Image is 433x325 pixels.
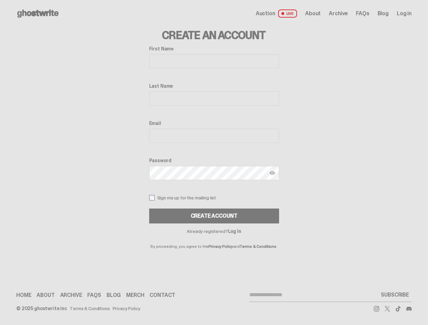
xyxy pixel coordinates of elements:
h3: Create an Account [149,30,279,41]
div: Create Account [191,213,237,219]
span: Auction [256,11,275,16]
a: About [305,11,321,16]
a: Auction LIVE [256,9,297,18]
a: Privacy Policy [208,244,233,249]
label: Sign me up for the mailing list [149,195,279,200]
label: Last Name [149,83,279,89]
p: By proceeding, you agree to the and . [149,234,279,248]
a: Merch [126,292,144,298]
label: Email [149,121,279,126]
a: FAQs [356,11,369,16]
div: © 2025 ghostwrite inc [16,306,67,311]
a: Log In [228,228,241,234]
p: Already registered? [149,229,279,234]
a: Privacy Policy [113,306,140,311]
span: LIVE [278,9,297,18]
a: Archive [60,292,82,298]
a: Home [16,292,31,298]
a: Terms & Conditions [240,244,276,249]
button: SUBSCRIBE [378,288,412,302]
a: About [37,292,54,298]
a: Log in [397,11,412,16]
a: Blog [378,11,389,16]
img: Show password [270,170,275,176]
label: First Name [149,46,279,51]
a: Archive [329,11,348,16]
input: Sign me up for the mailing list [149,195,155,200]
button: Create Account [149,209,279,223]
label: Password [149,158,279,163]
a: FAQs [87,292,101,298]
a: Terms & Conditions [70,306,110,311]
a: Contact [150,292,175,298]
a: Blog [107,292,121,298]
